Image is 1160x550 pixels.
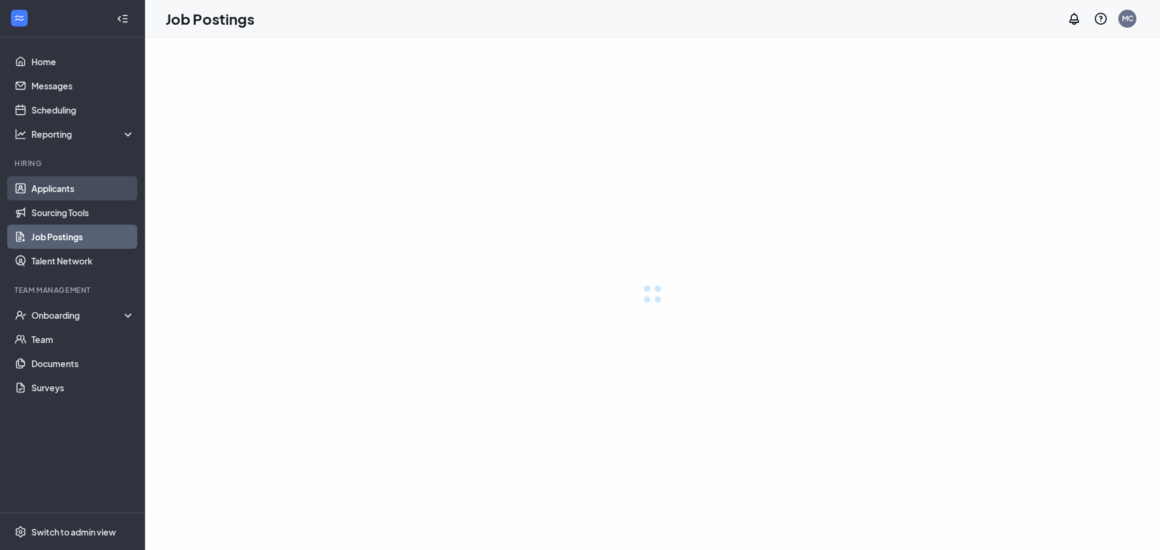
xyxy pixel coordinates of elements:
a: Talent Network [31,249,135,273]
a: Scheduling [31,98,135,122]
a: Messages [31,74,135,98]
div: Hiring [14,158,132,168]
div: Onboarding [31,309,135,321]
svg: Analysis [14,128,27,140]
a: Team [31,327,135,351]
svg: UserCheck [14,309,27,321]
div: Reporting [31,128,135,140]
a: Job Postings [31,225,135,249]
a: Sourcing Tools [31,200,135,225]
svg: Settings [14,526,27,538]
a: Applicants [31,176,135,200]
a: Surveys [31,376,135,400]
h1: Job Postings [166,8,254,29]
a: Home [31,50,135,74]
div: Switch to admin view [31,526,116,538]
svg: Collapse [117,13,129,25]
div: Team Management [14,285,132,295]
svg: Notifications [1067,11,1081,26]
div: MC [1122,13,1133,24]
a: Documents [31,351,135,376]
svg: QuestionInfo [1094,11,1108,26]
svg: WorkstreamLogo [13,12,25,24]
